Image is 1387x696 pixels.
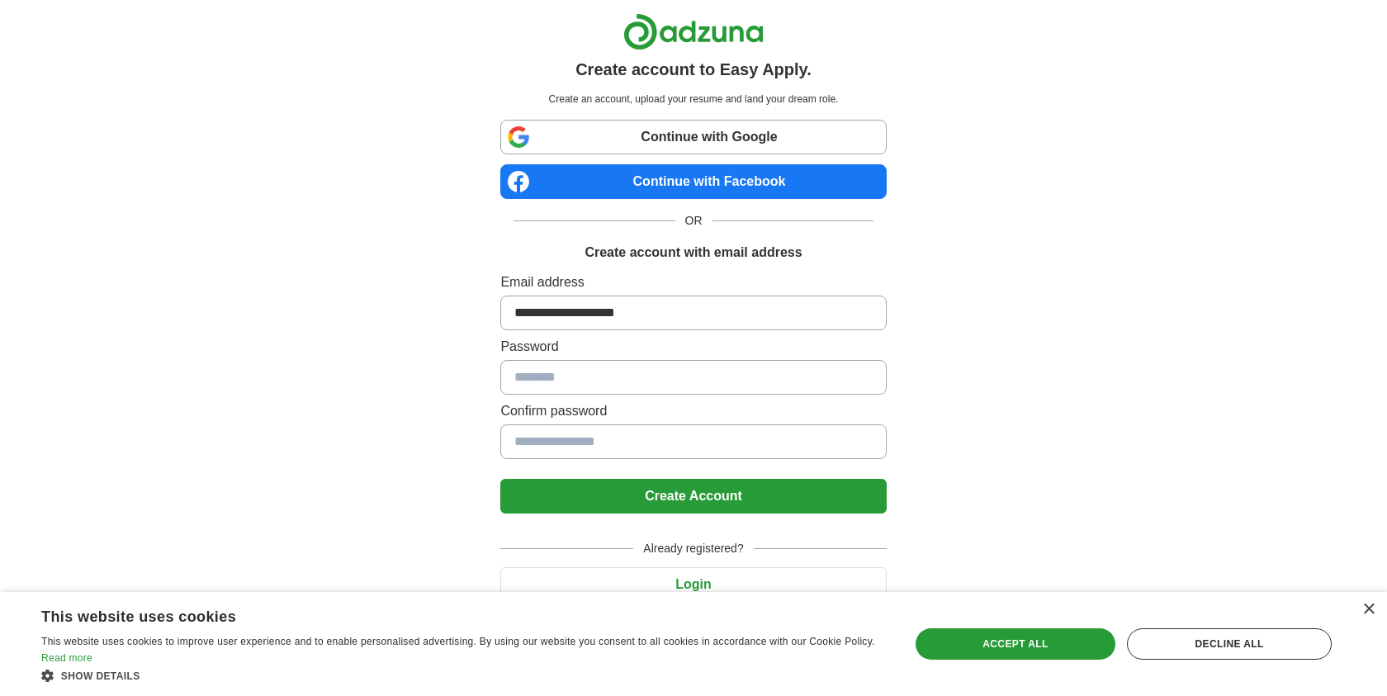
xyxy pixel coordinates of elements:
[500,272,886,292] label: Email address
[1127,628,1332,660] div: Decline all
[41,636,875,647] span: This website uses cookies to improve user experience and to enable personalised advertising. By u...
[500,567,886,602] button: Login
[500,577,886,591] a: Login
[575,57,812,82] h1: Create account to Easy Apply.
[41,602,843,627] div: This website uses cookies
[41,667,884,684] div: Show details
[500,337,886,357] label: Password
[916,628,1115,660] div: Accept all
[675,212,712,230] span: OR
[504,92,883,107] p: Create an account, upload your resume and land your dream role.
[1362,604,1375,616] div: Close
[500,479,886,514] button: Create Account
[500,120,886,154] a: Continue with Google
[41,652,92,664] a: Read more, opens a new window
[500,164,886,199] a: Continue with Facebook
[500,401,886,421] label: Confirm password
[61,670,140,682] span: Show details
[623,13,764,50] img: Adzuna logo
[633,540,753,557] span: Already registered?
[585,243,802,263] h1: Create account with email address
